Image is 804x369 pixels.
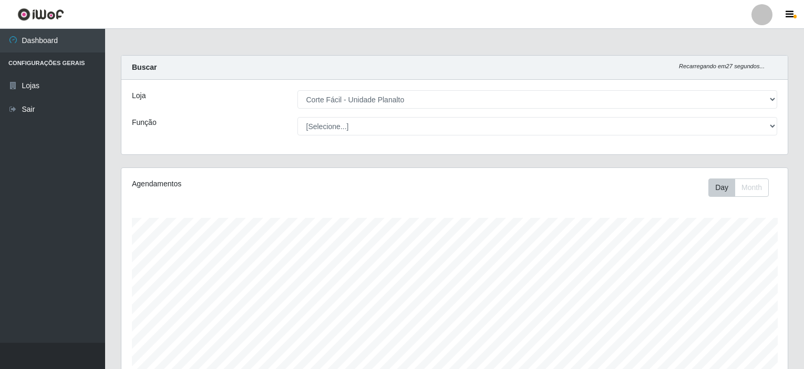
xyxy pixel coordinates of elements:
label: Função [132,117,157,128]
button: Day [708,178,735,197]
div: Agendamentos [132,178,391,189]
div: Toolbar with button groups [708,178,777,197]
i: Recarregando em 27 segundos... [679,63,765,69]
strong: Buscar [132,63,157,71]
label: Loja [132,90,146,101]
button: Month [735,178,769,197]
div: First group [708,178,769,197]
img: CoreUI Logo [17,8,64,21]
